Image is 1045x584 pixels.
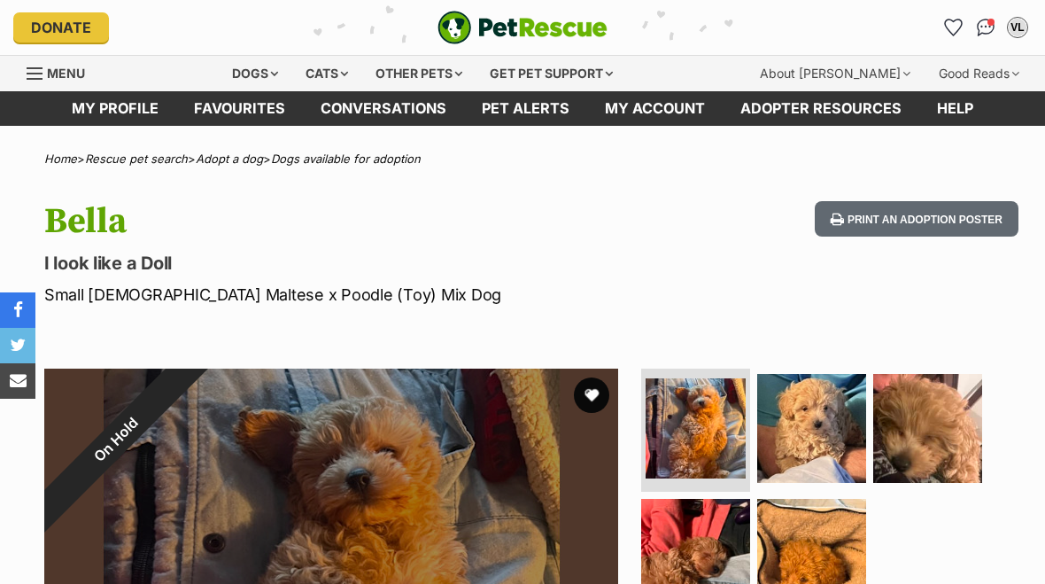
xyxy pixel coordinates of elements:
[646,378,746,479] img: Photo of Bella
[220,56,290,91] div: Dogs
[757,374,866,483] img: Photo of Bella
[4,328,228,552] div: On Hold
[464,91,587,126] a: Pet alerts
[723,91,919,126] a: Adopter resources
[363,56,475,91] div: Other pets
[196,152,263,166] a: Adopt a dog
[971,13,1000,42] a: Conversations
[44,201,639,242] h1: Bella
[1009,19,1026,36] div: VL
[873,374,982,483] img: Photo of Bella
[54,91,176,126] a: My profile
[1003,13,1032,42] button: My account
[940,13,1032,42] ul: Account quick links
[587,91,723,126] a: My account
[27,56,97,88] a: Menu
[303,91,464,126] a: conversations
[926,56,1032,91] div: Good Reads
[940,13,968,42] a: Favourites
[437,11,608,44] a: PetRescue
[44,251,639,276] p: I look like a Doll
[44,283,639,307] p: Small [DEMOGRAPHIC_DATA] Maltese x Poodle (Toy) Mix Dog
[477,56,625,91] div: Get pet support
[919,91,991,126] a: Help
[747,56,923,91] div: About [PERSON_NAME]
[977,19,995,36] img: chat-41dd97257d64d25036548639549fe6c8038ab92f7586957e7f3b1b290dea8141.svg
[44,152,77,166] a: Home
[271,152,421,166] a: Dogs available for adoption
[176,91,303,126] a: Favourites
[437,11,608,44] img: logo-e224e6f780fb5917bec1dbf3a21bbac754714ae5b6737aabdf751b685950b380.svg
[815,201,1018,237] button: Print an adoption poster
[47,66,85,81] span: Menu
[574,378,609,413] button: favourite
[85,152,188,166] a: Rescue pet search
[293,56,360,91] div: Cats
[13,12,109,43] a: Donate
